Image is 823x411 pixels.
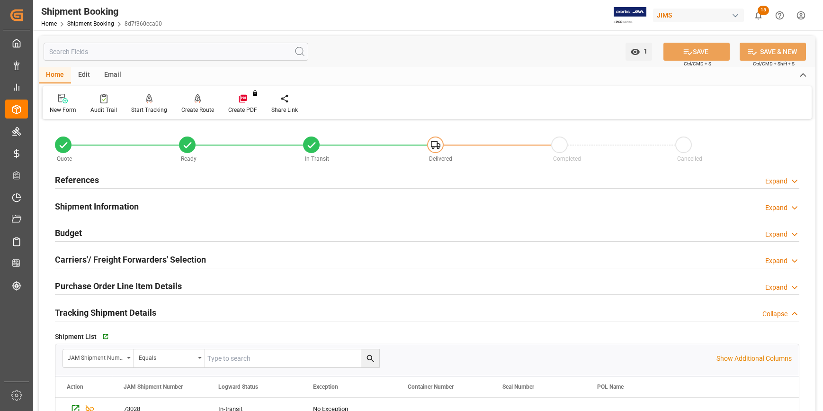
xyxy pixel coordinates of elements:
[429,155,452,162] span: Delivered
[57,155,72,162] span: Quote
[124,384,183,390] span: JAM Shipment Number
[55,332,97,342] span: Shipment List
[205,349,379,367] input: Type to search
[131,106,167,114] div: Start Tracking
[765,229,787,239] div: Expand
[361,349,379,367] button: search button
[41,20,57,27] a: Home
[640,47,647,55] span: 1
[684,60,711,67] span: Ctrl/CMD + S
[55,253,206,266] h2: Carriers'/ Freight Forwarders' Selection
[502,384,534,390] span: Seal Number
[67,384,83,390] div: Action
[597,384,624,390] span: POL Name
[305,155,329,162] span: In-Transit
[748,5,769,26] button: show 15 new notifications
[63,349,134,367] button: open menu
[677,155,702,162] span: Cancelled
[71,67,97,83] div: Edit
[716,354,792,364] p: Show Additional Columns
[765,203,787,213] div: Expand
[50,106,76,114] div: New Form
[271,106,298,114] div: Share Link
[41,4,162,18] div: Shipment Booking
[765,283,787,292] div: Expand
[218,384,258,390] span: Logward Status
[55,200,139,213] h2: Shipment Information
[181,155,197,162] span: Ready
[765,176,787,186] div: Expand
[55,227,82,239] h2: Budget
[181,106,214,114] div: Create Route
[313,384,338,390] span: Exception
[90,106,117,114] div: Audit Trail
[134,349,205,367] button: open menu
[139,351,195,362] div: Equals
[97,67,128,83] div: Email
[67,20,114,27] a: Shipment Booking
[762,309,787,319] div: Collapse
[769,5,790,26] button: Help Center
[653,9,744,22] div: JIMS
[44,43,308,61] input: Search Fields
[626,43,652,61] button: open menu
[663,43,730,61] button: SAVE
[553,155,581,162] span: Completed
[408,384,454,390] span: Container Number
[614,7,646,24] img: Exertis%20JAM%20-%20Email%20Logo.jpg_1722504956.jpg
[753,60,795,67] span: Ctrl/CMD + Shift + S
[758,6,769,15] span: 15
[765,256,787,266] div: Expand
[740,43,806,61] button: SAVE & NEW
[68,351,124,362] div: JAM Shipment Number
[55,280,182,292] h2: Purchase Order Line Item Details
[55,174,99,186] h2: References
[653,6,748,24] button: JIMS
[39,67,71,83] div: Home
[55,306,156,319] h2: Tracking Shipment Details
